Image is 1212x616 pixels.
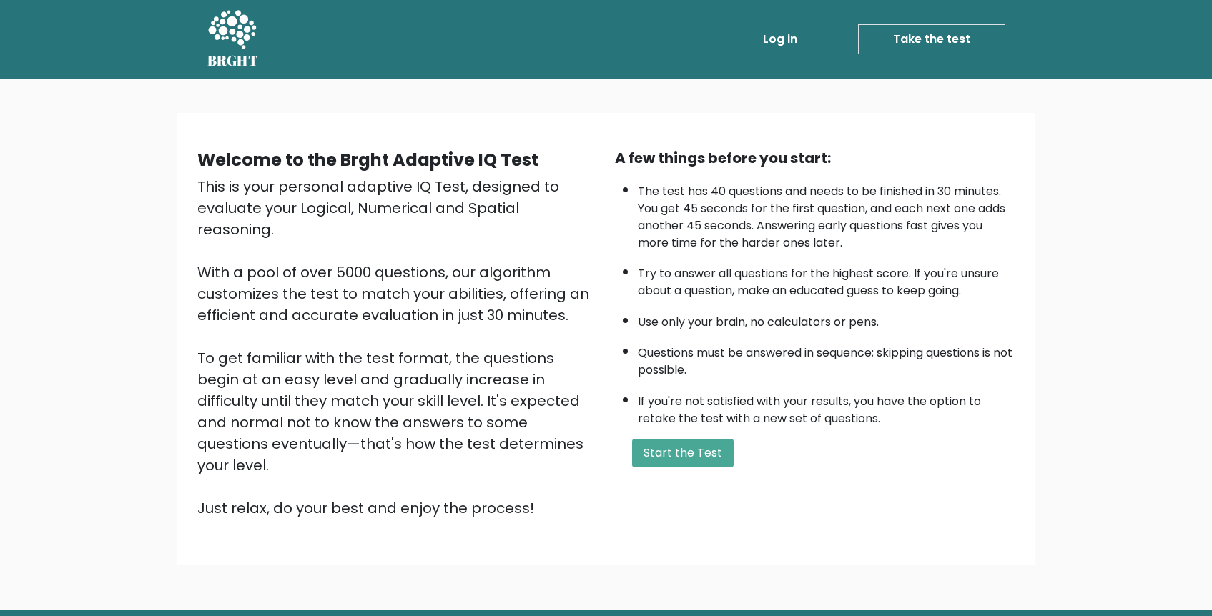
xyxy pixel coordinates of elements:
h5: BRGHT [207,52,259,69]
li: Try to answer all questions for the highest score. If you're unsure about a question, make an edu... [638,258,1015,299]
a: BRGHT [207,6,259,73]
li: Questions must be answered in sequence; skipping questions is not possible. [638,337,1015,379]
div: This is your personal adaptive IQ Test, designed to evaluate your Logical, Numerical and Spatial ... [197,176,598,519]
li: Use only your brain, no calculators or pens. [638,307,1015,331]
button: Start the Test [632,439,734,467]
a: Log in [757,25,803,54]
a: Take the test [858,24,1005,54]
b: Welcome to the Brght Adaptive IQ Test [197,148,538,172]
div: A few things before you start: [615,147,1015,169]
li: If you're not satisfied with your results, you have the option to retake the test with a new set ... [638,386,1015,427]
li: The test has 40 questions and needs to be finished in 30 minutes. You get 45 seconds for the firs... [638,176,1015,252]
